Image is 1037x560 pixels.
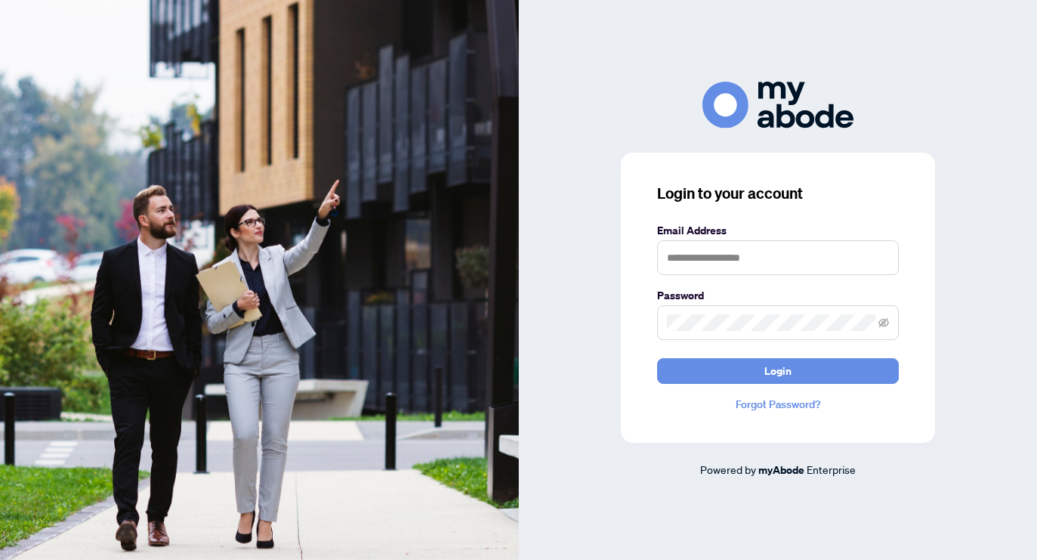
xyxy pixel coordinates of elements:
h3: Login to your account [657,183,899,204]
label: Email Address [657,222,899,239]
a: myAbode [758,462,804,478]
span: Enterprise [807,463,856,476]
a: Forgot Password? [657,396,899,413]
span: Login [764,359,792,383]
button: Login [657,358,899,384]
span: eye-invisible [878,317,889,328]
label: Password [657,287,899,304]
img: ma-logo [702,82,853,128]
span: Powered by [700,463,756,476]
